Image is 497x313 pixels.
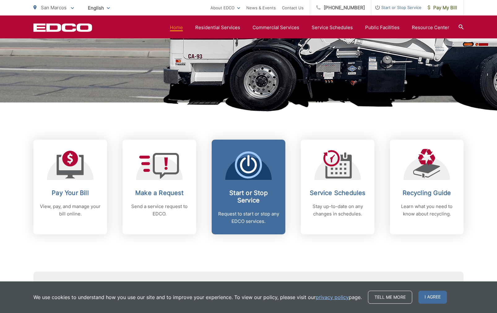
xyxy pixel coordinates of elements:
a: Public Facilities [365,24,400,31]
a: Tell me more [368,291,412,304]
p: Send a service request to EDCO. [129,203,190,218]
a: privacy policy [316,293,349,301]
a: Service Schedules [312,24,353,31]
a: Commercial Services [253,24,299,31]
h2: Make a Request [129,189,190,197]
a: Residential Services [195,24,240,31]
p: Stay up-to-date on any changes in schedules. [307,203,368,218]
span: Pay My Bill [428,4,457,11]
h2: Service Schedules [307,189,368,197]
h2: Pay Your Bill [40,189,101,197]
a: Home [170,24,183,31]
span: San Marcos [41,5,67,11]
a: Contact Us [282,4,304,11]
a: Pay Your Bill View, pay, and manage your bill online. [33,140,107,234]
p: We use cookies to understand how you use our site and to improve your experience. To view our pol... [33,293,362,301]
p: Request to start or stop any EDCO services. [218,210,279,225]
a: Make a Request Send a service request to EDCO. [123,140,196,234]
a: Service Schedules Stay up-to-date on any changes in schedules. [301,140,374,234]
a: Resource Center [412,24,449,31]
a: EDCD logo. Return to the homepage. [33,23,92,32]
a: About EDCO [210,4,240,11]
span: English [83,2,115,13]
a: News & Events [246,4,276,11]
p: View, pay, and manage your bill online. [40,203,101,218]
h2: Start or Stop Service [218,189,279,204]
